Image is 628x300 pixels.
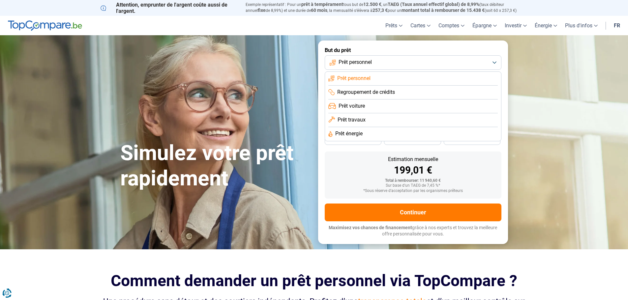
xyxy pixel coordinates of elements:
[405,138,420,142] span: 30 mois
[330,178,496,183] div: Total à rembourser: 11 940,60 €
[561,16,602,35] a: Plus d'infos
[325,204,501,221] button: Continuer
[325,225,501,237] p: grâce à nos experts et trouvez la meilleure offre personnalisée pour vous.
[101,2,238,14] p: Attention, emprunter de l'argent coûte aussi de l'argent.
[406,16,434,35] a: Cartes
[330,157,496,162] div: Estimation mensuelle
[468,16,501,35] a: Épargne
[337,89,395,96] span: Regroupement de crédits
[301,2,343,7] span: prêt à tempérament
[339,59,372,66] span: Prêt personnel
[311,8,327,13] span: 60 mois
[330,189,496,193] div: *Sous réserve d'acceptation par les organismes prêteurs
[465,138,479,142] span: 24 mois
[325,47,501,53] label: But du prêt
[388,2,479,7] span: TAEG (Taux annuel effectif global) de 8,99%
[339,102,365,110] span: Prêt voiture
[531,16,561,35] a: Énergie
[402,8,485,13] span: montant total à rembourser de 15.438 €
[330,183,496,188] div: Sur base d'un TAEG de 7,45 %*
[373,8,388,13] span: 257,3 €
[381,16,406,35] a: Prêts
[434,16,468,35] a: Comptes
[346,138,360,142] span: 36 mois
[610,16,624,35] a: fr
[246,2,528,14] p: Exemple représentatif : Pour un tous but de , un (taux débiteur annuel de 8,99%) et une durée de ...
[8,20,82,31] img: TopCompare
[335,130,363,137] span: Prêt énergie
[337,75,371,82] span: Prêt personnel
[330,165,496,175] div: 199,01 €
[338,116,366,123] span: Prêt travaux
[101,272,528,290] h2: Comment demander un prêt personnel via TopCompare ?
[363,2,381,7] span: 12.500 €
[120,141,310,191] h1: Simulez votre prêt rapidement
[325,55,501,70] button: Prêt personnel
[501,16,531,35] a: Investir
[258,8,266,13] span: fixe
[329,225,412,230] span: Maximisez vos chances de financement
